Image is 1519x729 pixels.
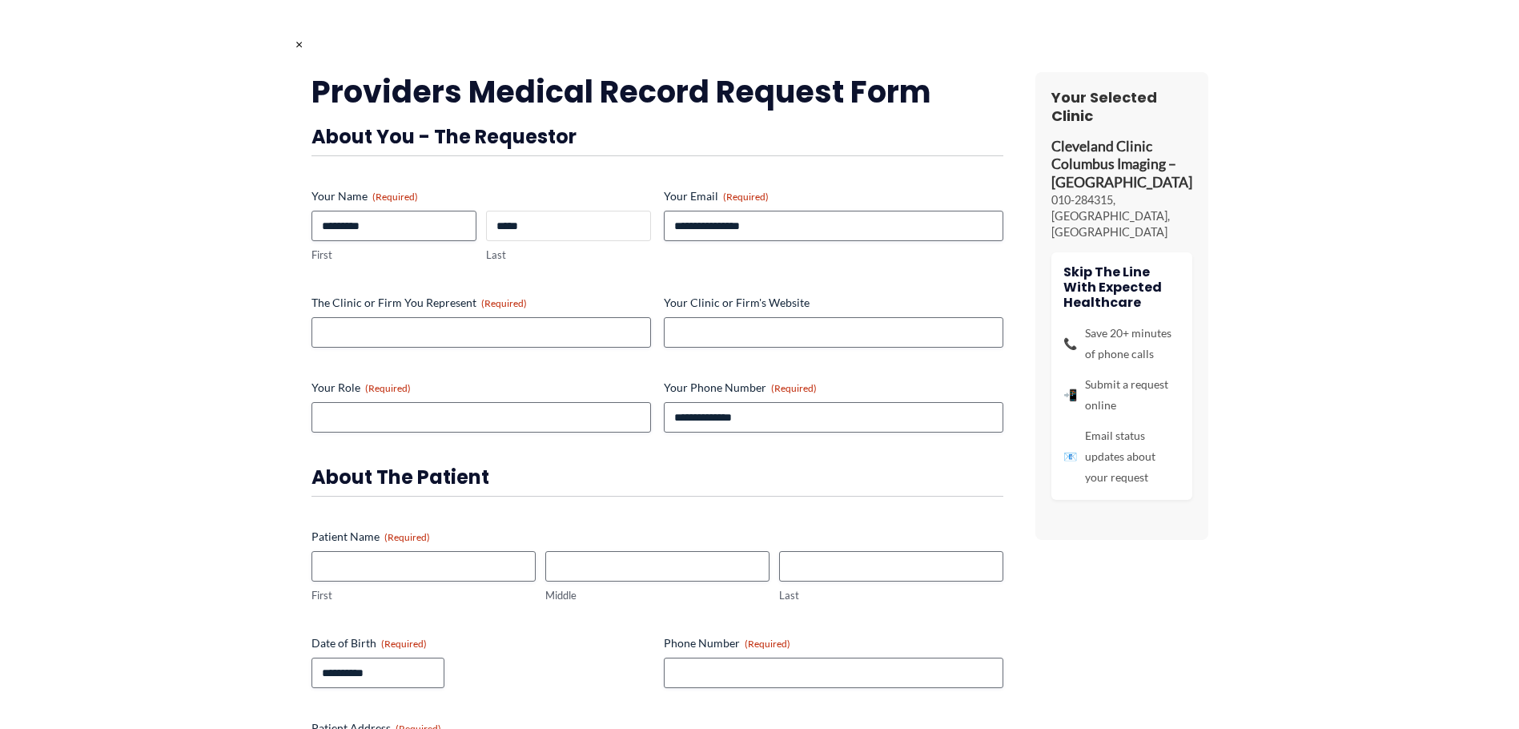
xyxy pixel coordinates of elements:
p: 010-284315, [GEOGRAPHIC_DATA], [GEOGRAPHIC_DATA] [1051,192,1192,240]
span: × [295,36,303,51]
h3: About You - The Requestor [311,124,1003,149]
h2: Providers Medical Record Request Form [311,72,1003,111]
span: 📞 [1063,333,1077,354]
span: (Required) [771,382,817,394]
label: Middle [545,588,770,603]
li: Save 20+ minutes of phone calls [1063,323,1180,364]
span: (Required) [365,382,411,394]
h4: Skip The Line With Expected Healthcare [1063,264,1180,311]
label: Date of Birth [311,635,651,651]
label: First [311,248,476,263]
span: (Required) [384,531,430,543]
h3: Your Selected Clinic [1051,88,1192,126]
span: (Required) [381,638,427,650]
legend: Patient Name [311,529,430,545]
label: Last [486,248,651,263]
label: Your Role [311,380,651,396]
span: (Required) [372,191,418,203]
h3: About the Patient [311,465,1003,489]
legend: Your Name [311,188,418,204]
label: Last [779,588,1003,603]
label: Your Clinic or Firm's Website [664,295,1003,311]
li: Submit a request online [1063,374,1180,416]
p: Cleveland Clinic Columbus Imaging – [GEOGRAPHIC_DATA] [1051,138,1192,193]
span: (Required) [481,297,527,309]
span: 📧 [1063,446,1077,467]
label: Your Phone Number [664,380,1003,396]
span: 📲 [1063,385,1077,405]
span: (Required) [745,638,790,650]
span: (Required) [723,191,769,203]
label: Your Email [664,188,1003,204]
label: First [311,588,536,603]
li: Email status updates about your request [1063,425,1180,488]
label: Phone Number [664,635,1003,651]
label: The Clinic or Firm You Represent [311,295,651,311]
